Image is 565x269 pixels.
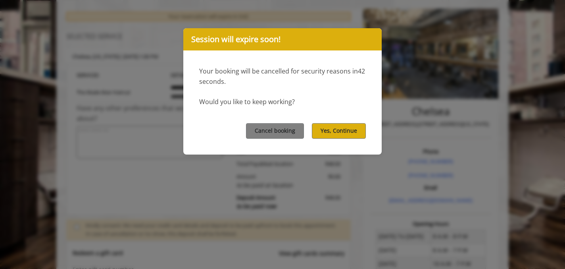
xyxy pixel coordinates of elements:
[183,28,382,50] div: Session will expire soon!
[312,123,366,139] button: Yes, Continue
[199,67,365,86] span: 42 second
[246,123,304,139] button: Cancel booking
[221,77,226,86] span: s.
[183,50,382,107] div: Your booking will be cancelled for security reasons in Would you like to keep working?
